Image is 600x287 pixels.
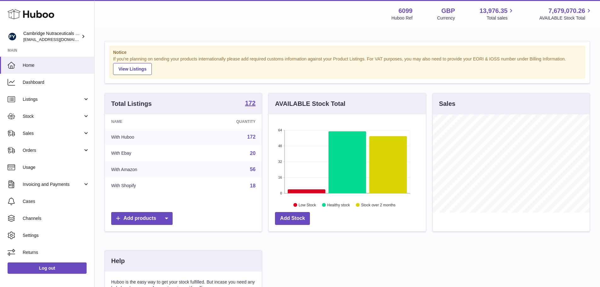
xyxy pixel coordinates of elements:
[23,79,89,85] span: Dashboard
[441,7,455,15] strong: GBP
[23,215,89,221] span: Channels
[275,212,310,225] a: Add Stock
[247,134,256,140] a: 172
[487,15,515,21] span: Total sales
[280,191,282,195] text: 0
[391,15,413,21] div: Huboo Ref
[23,232,89,238] span: Settings
[111,257,125,265] h3: Help
[23,181,83,187] span: Invoicing and Payments
[278,175,282,179] text: 16
[23,31,80,43] div: Cambridge Nutraceuticals Ltd
[113,49,581,55] strong: Notice
[479,7,507,15] span: 13,976.35
[278,144,282,148] text: 48
[539,7,592,21] a: 7,679,070.26 AVAILABLE Stock Total
[23,198,89,204] span: Cases
[23,96,83,102] span: Listings
[250,167,256,172] a: 56
[398,7,413,15] strong: 6099
[327,203,350,207] text: Healthy stock
[361,203,396,207] text: Stock over 2 months
[105,114,191,129] th: Name
[437,15,455,21] div: Currency
[245,100,255,106] strong: 172
[23,37,93,42] span: [EMAIL_ADDRESS][DOMAIN_NAME]
[275,100,345,108] h3: AVAILABLE Stock Total
[245,100,255,107] a: 172
[278,128,282,132] text: 64
[191,114,262,129] th: Quantity
[105,145,191,162] td: With Ebay
[479,7,515,21] a: 13,976.35 Total sales
[23,164,89,170] span: Usage
[278,160,282,164] text: 32
[539,15,592,21] span: AVAILABLE Stock Total
[23,130,83,136] span: Sales
[23,62,89,68] span: Home
[8,262,87,274] a: Log out
[23,113,83,119] span: Stock
[250,183,256,188] a: 18
[439,100,455,108] h3: Sales
[105,161,191,178] td: With Amazon
[113,63,152,75] a: View Listings
[23,250,89,255] span: Returns
[250,151,256,156] a: 20
[299,203,316,207] text: Low Stock
[8,32,17,41] img: huboo@camnutra.com
[105,129,191,145] td: With Huboo
[23,147,83,153] span: Orders
[113,56,581,75] div: If you're planning on sending your products internationally please add required customs informati...
[105,178,191,194] td: With Shopify
[548,7,585,15] span: 7,679,070.26
[111,100,152,108] h3: Total Listings
[111,212,173,225] a: Add products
